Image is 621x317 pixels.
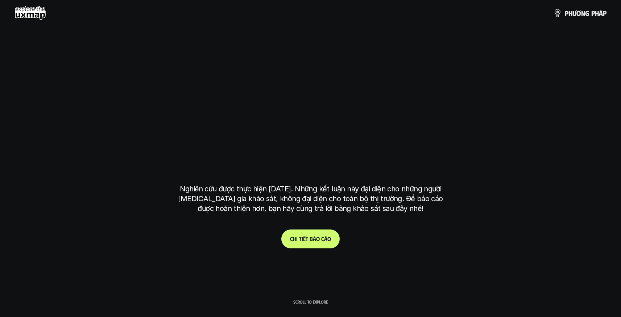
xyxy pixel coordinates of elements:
[595,9,599,17] span: h
[565,9,568,17] span: p
[175,184,447,214] p: Nghiên cứu được thực hiện [DATE]. Những kết luận này đại diện cho những người [MEDICAL_DATA] gia ...
[306,235,308,242] span: t
[576,9,581,17] span: ơ
[581,9,585,17] span: n
[296,235,298,242] span: i
[568,9,572,17] span: h
[302,235,303,242] span: i
[181,138,440,168] h1: tại [GEOGRAPHIC_DATA]
[585,9,589,17] span: g
[316,235,320,242] span: o
[293,235,296,242] span: h
[303,235,306,242] span: ế
[313,235,316,242] span: á
[591,9,595,17] span: p
[603,9,606,17] span: p
[321,235,324,242] span: c
[310,235,313,242] span: b
[553,6,606,20] a: phươngpháp
[293,299,328,304] p: Scroll to explore
[286,62,341,70] h6: Kết quả nghiên cứu
[178,80,443,111] h1: phạm vi công việc của
[324,235,327,242] span: á
[299,235,302,242] span: t
[599,9,603,17] span: á
[290,235,293,242] span: C
[327,235,331,242] span: o
[572,9,576,17] span: ư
